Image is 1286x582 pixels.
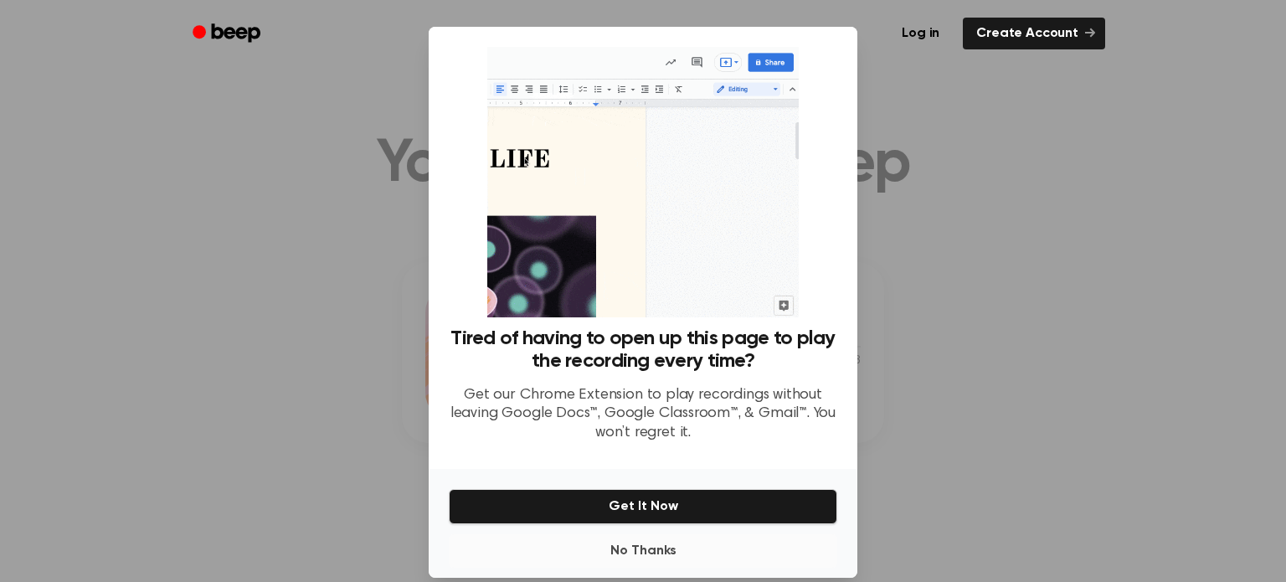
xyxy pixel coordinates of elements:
a: Log in [888,18,953,49]
img: Beep extension in action [487,47,798,317]
a: Beep [181,18,275,50]
button: No Thanks [449,534,837,568]
button: Get It Now [449,489,837,524]
h3: Tired of having to open up this page to play the recording every time? [449,327,837,373]
p: Get our Chrome Extension to play recordings without leaving Google Docs™, Google Classroom™, & Gm... [449,386,837,443]
a: Create Account [963,18,1105,49]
